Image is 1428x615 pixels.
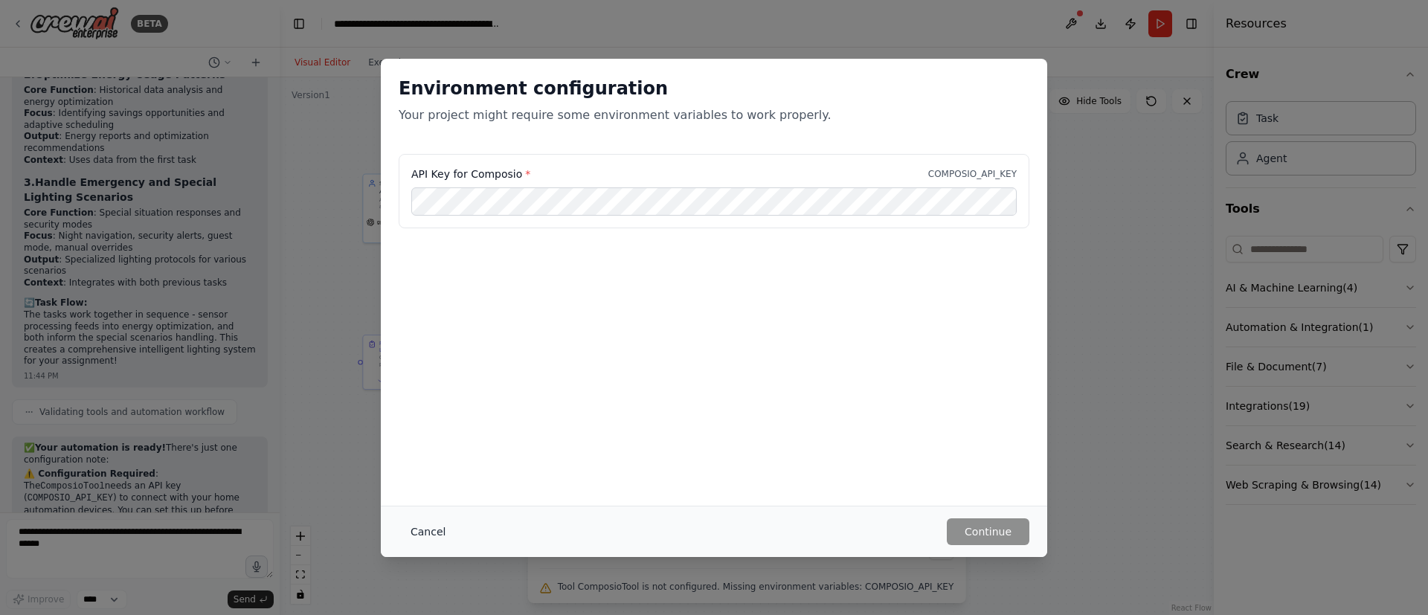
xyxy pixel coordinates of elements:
p: COMPOSIO_API_KEY [928,168,1017,180]
button: Continue [947,518,1029,545]
p: Your project might require some environment variables to work properly. [399,106,1029,124]
h2: Environment configuration [399,77,1029,100]
button: Cancel [399,518,457,545]
label: API Key for Composio [411,167,530,181]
